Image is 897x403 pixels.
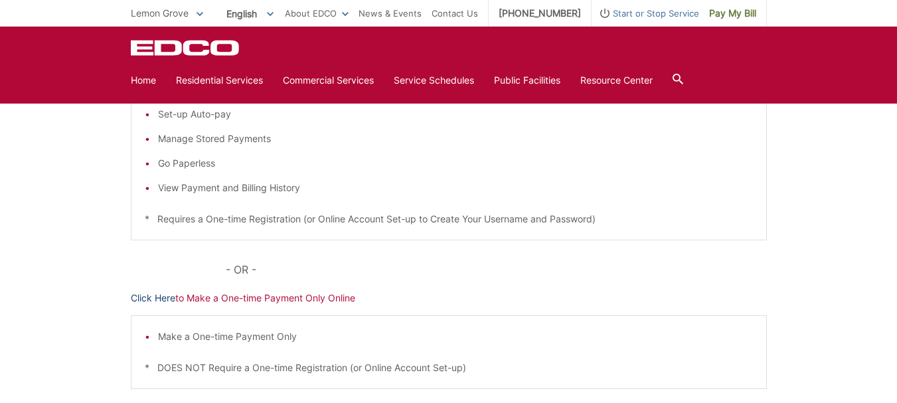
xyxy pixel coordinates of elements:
a: Resource Center [580,73,653,88]
li: Make a One-time Payment Only [158,329,753,344]
a: Home [131,73,156,88]
p: - OR - [226,260,766,279]
a: Contact Us [432,6,478,21]
a: News & Events [359,6,422,21]
li: View Payment and Billing History [158,181,753,195]
span: Pay My Bill [709,6,756,21]
a: Residential Services [176,73,263,88]
p: * Requires a One-time Registration (or Online Account Set-up to Create Your Username and Password) [145,212,753,226]
li: Manage Stored Payments [158,131,753,146]
a: EDCD logo. Return to the homepage. [131,40,241,56]
a: About EDCO [285,6,349,21]
p: to Make a One-time Payment Only Online [131,291,767,305]
li: Go Paperless [158,156,753,171]
a: Commercial Services [283,73,374,88]
p: * DOES NOT Require a One-time Registration (or Online Account Set-up) [145,361,753,375]
li: Set-up Auto-pay [158,107,753,121]
a: Public Facilities [494,73,560,88]
a: Service Schedules [394,73,474,88]
span: English [216,3,284,25]
a: Click Here [131,291,175,305]
span: Lemon Grove [131,7,189,19]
